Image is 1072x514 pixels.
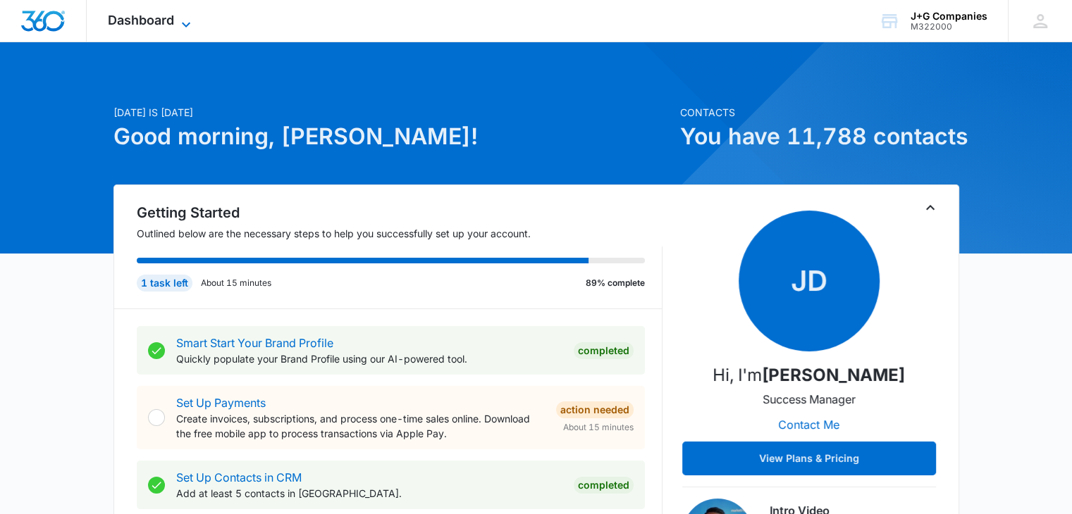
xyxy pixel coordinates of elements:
div: 1 task left [137,275,192,292]
p: Create invoices, subscriptions, and process one-time sales online. Download the free mobile app t... [176,411,545,441]
div: account id [911,22,987,32]
button: Contact Me [764,408,854,441]
p: Contacts [680,105,959,120]
a: Set Up Contacts in CRM [176,470,302,484]
p: Hi, I'm [713,363,905,388]
p: 89% complete [586,277,645,289]
div: Action Needed [556,401,634,418]
h1: Good morning, [PERSON_NAME]! [113,120,672,153]
p: [DATE] is [DATE] [113,105,672,120]
p: About 15 minutes [201,277,271,289]
p: Success Manager [763,391,856,408]
a: Set Up Payments [176,396,266,410]
span: Dashboard [108,13,174,27]
strong: [PERSON_NAME] [762,365,905,385]
button: Toggle Collapse [922,199,939,216]
p: Outlined below are the necessary steps to help you successfully set up your account. [137,226,663,241]
span: About 15 minutes [563,421,634,434]
p: Quickly populate your Brand Profile using our AI-powered tool. [176,351,562,366]
h2: Getting Started [137,202,663,223]
button: View Plans & Pricing [682,441,936,475]
h1: You have 11,788 contacts [680,120,959,153]
div: account name [911,11,987,22]
div: Completed [574,342,634,359]
p: Add at least 5 contacts in [GEOGRAPHIC_DATA]. [176,486,562,501]
span: JD [739,211,880,351]
div: Completed [574,477,634,494]
a: Smart Start Your Brand Profile [176,336,333,350]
